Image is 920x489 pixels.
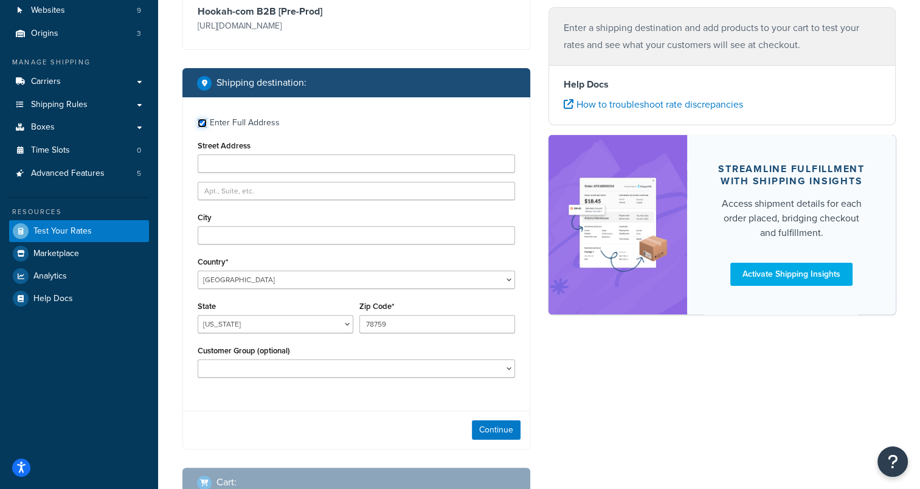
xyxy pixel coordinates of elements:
a: Help Docs [9,288,149,310]
p: [URL][DOMAIN_NAME] [198,18,353,35]
img: feature-image-si-e24932ea9b9fcd0ff835db86be1ff8d589347e8876e1638d903ea230a36726be.png [567,153,669,296]
a: Advanced Features5 [9,162,149,185]
li: Time Slots [9,139,149,162]
a: Activate Shipping Insights [730,263,853,286]
span: Websites [31,5,65,16]
button: Continue [472,420,521,440]
span: Advanced Features [31,168,105,179]
div: Access shipment details for each order placed, bridging checkout and fulfillment. [716,196,866,240]
label: Country* [198,257,228,266]
span: Carriers [31,77,61,87]
span: Analytics [33,271,67,282]
h2: Cart : [216,477,237,488]
p: Enter a shipping destination and add products to your cart to test your rates and see what your c... [564,19,881,54]
span: Time Slots [31,145,70,156]
span: Shipping Rules [31,100,88,110]
div: Enter Full Address [210,114,280,131]
a: Test Your Rates [9,220,149,242]
li: Origins [9,23,149,45]
a: Marketplace [9,243,149,265]
a: Origins3 [9,23,149,45]
a: Analytics [9,265,149,287]
h4: Help Docs [564,77,881,92]
label: Customer Group (optional) [198,346,290,355]
h2: Shipping destination : [216,77,306,88]
input: Enter Full Address [198,119,207,128]
a: Boxes [9,116,149,139]
a: Carriers [9,71,149,93]
span: Test Your Rates [33,226,92,237]
label: State [198,302,216,311]
div: Resources [9,207,149,217]
span: 3 [137,29,141,39]
span: Help Docs [33,294,73,304]
div: Manage Shipping [9,57,149,68]
a: Shipping Rules [9,94,149,116]
span: Marketplace [33,249,79,259]
button: Open Resource Center [877,446,908,477]
span: 9 [137,5,141,16]
span: Boxes [31,122,55,133]
label: City [198,213,212,222]
a: How to troubleshoot rate discrepancies [564,97,743,111]
span: 5 [137,168,141,179]
div: Streamline Fulfillment with Shipping Insights [716,163,866,187]
span: 0 [137,145,141,156]
li: Advanced Features [9,162,149,185]
input: Apt., Suite, etc. [198,182,515,200]
a: Time Slots0 [9,139,149,162]
span: Origins [31,29,58,39]
label: Zip Code* [359,302,394,311]
h3: Hookah-com B2B [Pre-Prod] [198,5,353,18]
label: Street Address [198,141,251,150]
